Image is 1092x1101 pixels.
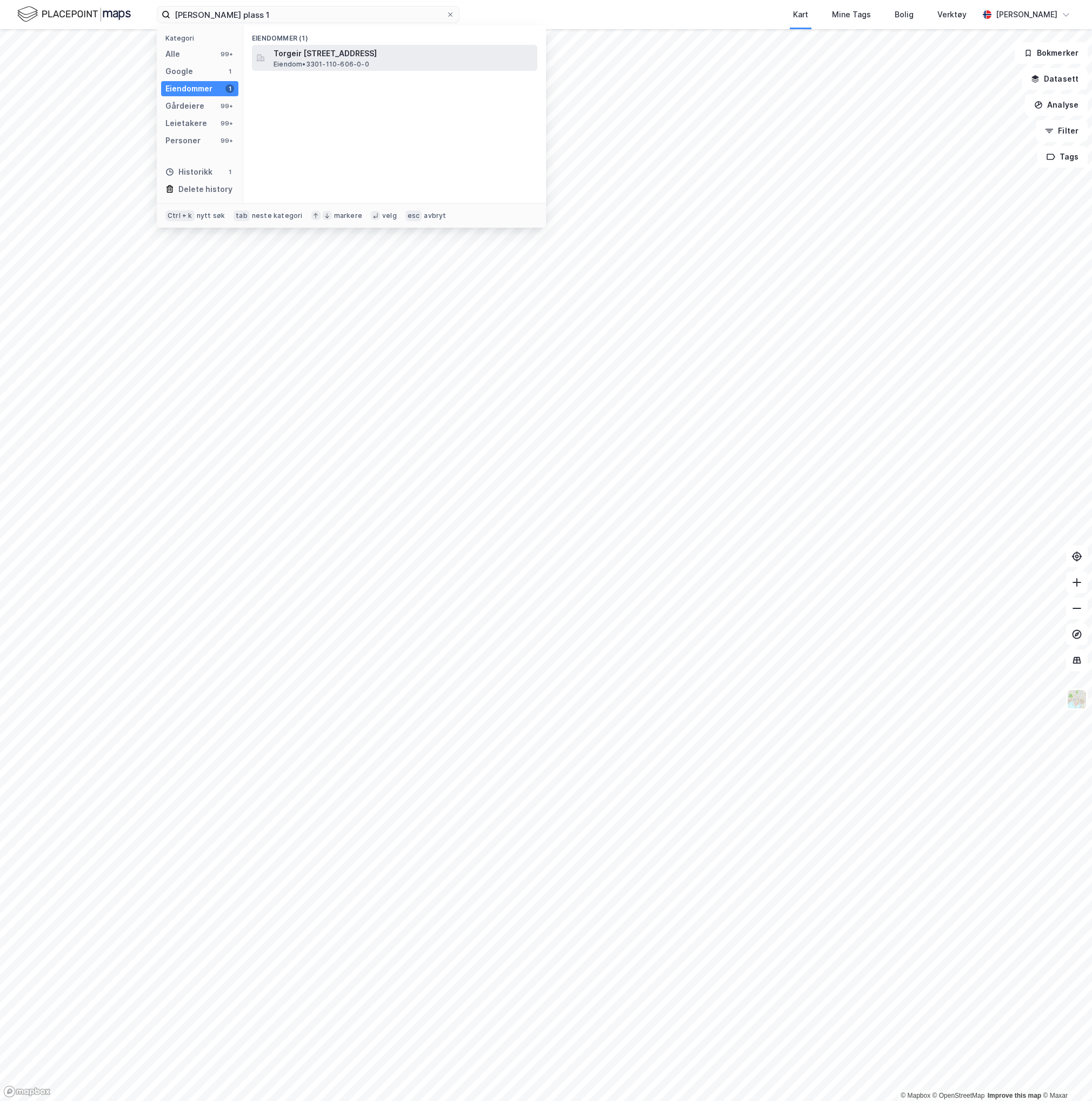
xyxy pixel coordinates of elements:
[937,8,967,21] div: Verktøy
[424,211,446,220] div: avbryt
[197,211,225,220] div: nytt søk
[219,102,234,110] div: 99+
[901,1092,930,1099] a: Mapbox
[933,1092,985,1099] a: OpenStreetMap
[3,1085,51,1098] a: Mapbox homepage
[165,134,201,147] div: Personer
[225,168,234,176] div: 1
[1036,120,1088,142] button: Filter
[165,210,195,221] div: Ctrl + k
[165,100,204,112] div: Gårdeiere
[274,60,369,69] span: Eiendom • 3301-110-606-0-0
[165,34,238,42] div: Kategori
[1038,1049,1092,1101] div: Kontrollprogram for chat
[405,210,422,221] div: esc
[225,84,234,93] div: 1
[988,1092,1041,1099] a: Improve this map
[1015,42,1088,64] button: Bokmerker
[219,136,234,145] div: 99+
[832,8,871,21] div: Mine Tags
[178,183,232,196] div: Delete history
[165,48,180,61] div: Alle
[243,25,546,45] div: Eiendommer (1)
[225,67,234,76] div: 1
[219,119,234,128] div: 99+
[996,8,1057,21] div: [PERSON_NAME]
[274,47,533,60] span: Torgeir [STREET_ADDRESS]
[170,6,446,23] input: Søk på adresse, matrikkel, gårdeiere, leietakere eller personer
[1022,68,1088,90] button: Datasett
[895,8,914,21] div: Bolig
[1067,689,1087,709] img: Z
[165,117,207,130] div: Leietakere
[234,210,250,221] div: tab
[793,8,808,21] div: Kart
[252,211,303,220] div: neste kategori
[334,211,362,220] div: markere
[165,82,212,95] div: Eiendommer
[17,5,131,24] img: logo.f888ab2527a4732fd821a326f86c7f29.svg
[165,65,193,78] div: Google
[1025,94,1088,116] button: Analyse
[165,165,212,178] div: Historikk
[1037,146,1088,168] button: Tags
[1038,1049,1092,1101] iframe: Chat Widget
[382,211,397,220] div: velg
[219,50,234,58] div: 99+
